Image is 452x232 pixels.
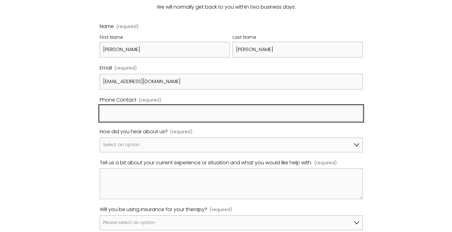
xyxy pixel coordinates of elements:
[170,128,192,136] span: (required)
[114,64,137,72] span: (required)
[100,96,137,105] span: Phone Contact
[100,64,112,73] span: Email
[314,159,337,167] span: (required)
[100,34,230,42] div: First Name
[139,96,161,104] span: (required)
[100,158,312,167] span: Tell us a bit about your current experience or situation and what you would like help with.
[100,215,363,230] select: Will you be using insurance for your therapy?
[100,127,168,136] span: How did you hear about us?
[100,138,363,152] select: How did you hear about us?
[116,24,138,29] span: (required)
[233,34,363,42] div: Last Name
[67,3,386,12] p: We will normally get back to you within two business days.
[210,206,232,214] span: (required)
[100,205,207,214] span: Will you be using insurance for your therapy?
[100,22,114,31] span: Name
